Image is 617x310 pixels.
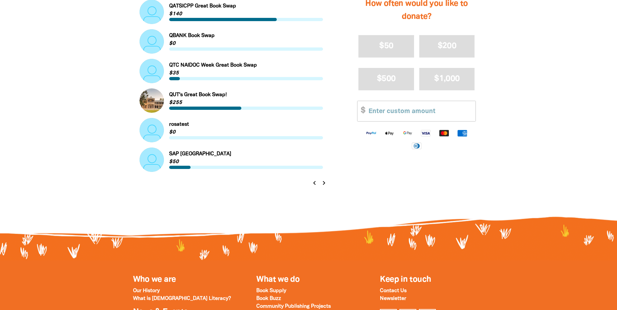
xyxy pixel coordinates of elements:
a: Book Supply [256,289,286,293]
img: Google Pay logo [398,129,417,136]
a: What we do [256,276,300,283]
span: Keep in touch [380,276,431,283]
span: $50 [379,42,393,50]
span: $1,000 [434,75,460,83]
button: $50 [358,35,414,58]
a: Book Buzz [256,296,281,301]
button: Next page [319,178,329,187]
img: Paypal logo [362,129,380,136]
img: Diners Club logo [408,142,426,149]
input: Enter custom amount [364,101,476,121]
a: Who we are [133,276,176,283]
a: Newsletter [380,296,406,301]
span: $200 [438,42,456,50]
img: Mastercard logo [435,129,453,136]
a: Contact Us [380,289,407,293]
img: American Express logo [453,129,471,136]
a: What is [DEMOGRAPHIC_DATA] Literacy? [133,296,231,301]
button: $500 [358,68,414,90]
div: Available payment methods [357,124,476,154]
span: $ [357,101,365,121]
a: Community Publishing Projects [256,304,331,309]
i: chevron_left [311,179,318,187]
img: Apple Pay logo [380,129,398,136]
i: chevron_right [320,179,328,187]
span: $500 [377,75,396,83]
a: Our History [133,289,160,293]
img: Visa logo [417,129,435,136]
button: $200 [419,35,475,58]
button: Previous page [310,178,319,187]
button: $1,000 [419,68,475,90]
